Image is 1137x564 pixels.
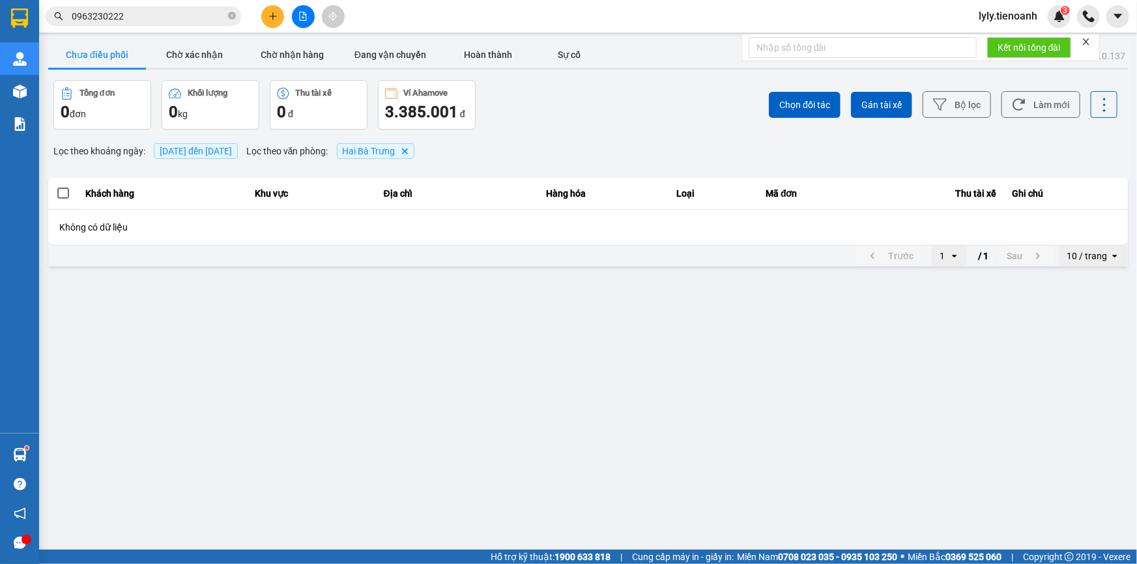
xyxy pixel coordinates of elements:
button: Đang vận chuyển [341,42,439,68]
th: Ghi chú [1005,178,1128,210]
span: close-circle [228,10,236,23]
button: Thu tài xế0 đ [270,80,367,130]
span: ⚪️ [900,554,904,559]
input: Selected 10 / trang. [1108,249,1110,262]
img: warehouse-icon [13,85,27,98]
button: Chờ xác nhận [146,42,244,68]
div: Không có dữ liệu [59,221,1117,234]
button: Ví Ahamove3.385.001 đ [378,80,476,130]
span: | [620,550,622,564]
span: Miền Bắc [908,550,1001,564]
img: solution-icon [13,117,27,131]
button: Khối lượng0kg [162,80,259,130]
button: Làm mới [1001,91,1080,118]
th: Mã đơn [758,178,856,210]
button: Chọn đối tác [769,92,841,118]
span: aim [328,12,338,21]
span: file-add [298,12,308,21]
div: Ví Ahamove [404,89,448,98]
button: Chờ nhận hàng [244,42,341,68]
span: close-circle [228,12,236,20]
div: đ [385,102,468,122]
th: Khu vực [248,178,376,210]
button: Kết nối tổng đài [987,37,1071,58]
span: message [14,537,26,549]
th: Địa chỉ [376,178,539,210]
span: caret-down [1112,10,1124,22]
span: lyly.tienoanh [968,8,1048,24]
div: 1 [940,249,945,262]
span: Gán tài xế [861,98,902,111]
div: Tổng đơn [79,89,115,98]
span: Hai Bà Trưng [343,146,396,156]
div: đ [277,102,360,122]
button: caret-down [1106,5,1129,28]
button: Sự cố [537,42,602,68]
span: | [1011,550,1013,564]
span: copyright [1065,552,1074,561]
button: plus [261,5,284,28]
div: kg [169,102,252,122]
span: / 1 [978,248,988,264]
div: 10 / trang [1067,249,1107,262]
th: Hàng hóa [539,178,669,210]
span: Hai Bà Trưng , close by backspace [337,143,414,159]
span: [DATE] đến [DATE] [154,143,238,159]
th: Khách hàng [78,178,248,210]
button: Gán tài xế [851,92,912,118]
span: 0 [61,103,70,121]
strong: 1900 633 818 [554,552,611,562]
span: plus [268,12,278,21]
span: Kết nối tổng đài [998,40,1061,55]
svg: open [949,251,960,261]
button: Tổng đơn0đơn [53,80,151,130]
img: phone-icon [1083,10,1095,22]
span: Miền Nam [737,550,897,564]
button: file-add [292,5,315,28]
input: Tìm tên, số ĐT hoặc mã đơn [72,9,225,23]
div: Khối lượng [188,89,227,98]
th: Loại [669,178,758,210]
button: Bộ lọc [923,91,991,118]
div: Thu tài xế [863,186,997,201]
sup: 3 [1061,6,1070,15]
button: aim [322,5,345,28]
span: 3 [1063,6,1067,15]
span: search [54,12,63,21]
span: notification [14,507,26,520]
sup: 1 [25,446,29,450]
strong: 0708 023 035 - 0935 103 250 [778,552,897,562]
svg: open [1110,251,1120,261]
span: Hỗ trợ kỹ thuật: [491,550,611,564]
button: previous page. current page 1 / 1 [857,246,921,266]
svg: Delete [401,147,409,155]
span: Lọc theo khoảng ngày : [53,144,145,158]
span: close [1082,37,1091,46]
span: question-circle [14,478,26,490]
button: Hoàn thành [439,42,537,68]
img: logo-vxr [11,8,28,28]
span: 15/08/2025 đến 15/08/2025 [160,146,232,156]
span: Cung cấp máy in - giấy in: [632,550,734,564]
span: 3.385.001 [385,103,458,121]
button: next page. current page 1 / 1 [999,246,1054,266]
span: 0 [277,103,286,121]
button: Chưa điều phối [48,42,146,68]
span: 0 [169,103,178,121]
img: warehouse-icon [13,52,27,66]
img: icon-new-feature [1054,10,1065,22]
div: đơn [61,102,144,122]
div: Thu tài xế [296,89,332,98]
strong: 0369 525 060 [945,552,1001,562]
img: warehouse-icon [13,448,27,462]
span: Chọn đối tác [779,98,830,111]
input: Nhập số tổng đài [749,37,977,58]
span: Lọc theo văn phòng : [246,144,328,158]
